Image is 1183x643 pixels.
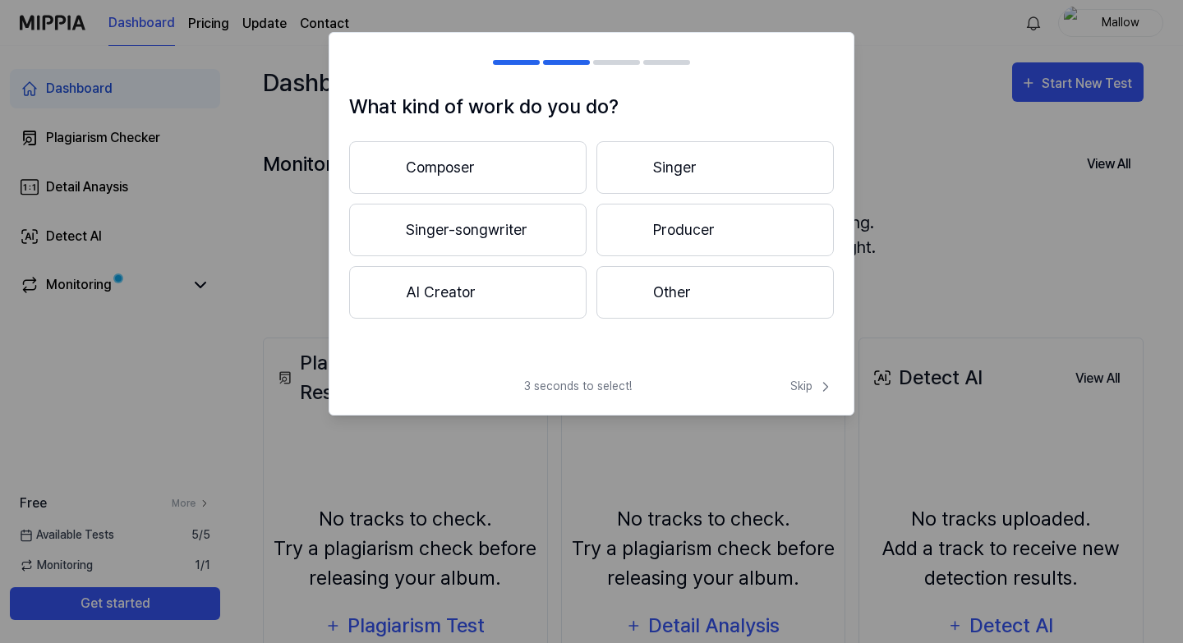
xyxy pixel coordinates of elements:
[790,378,834,395] span: Skip
[349,92,834,122] h1: What kind of work do you do?
[596,141,834,194] button: Singer
[349,204,587,256] button: Singer-songwriter
[596,266,834,319] button: Other
[787,378,834,395] button: Skip
[349,141,587,194] button: Composer
[349,266,587,319] button: AI Creator
[524,378,632,395] span: 3 seconds to select!
[596,204,834,256] button: Producer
